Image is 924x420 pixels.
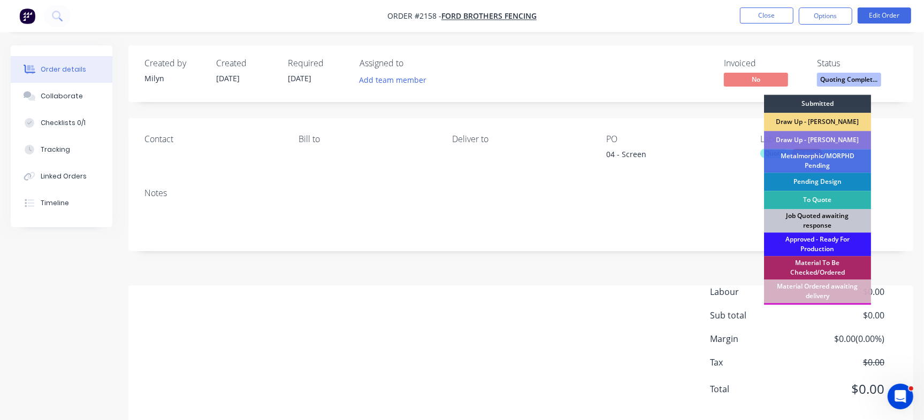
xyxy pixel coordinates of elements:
div: Deliver to [453,134,590,144]
span: $0.00 [805,356,884,369]
button: Edit Order [858,7,911,24]
div: Order details [41,65,86,74]
div: Contact [144,134,281,144]
span: $0.00 ( 0.00 %) [805,332,884,345]
div: Pending Design [764,173,871,191]
span: $0.00 [805,379,884,399]
span: No [724,73,788,86]
button: Quoting Complet... [817,73,881,89]
span: Quoting Complet... [817,73,881,86]
span: [DATE] [216,73,240,83]
button: Tracking [11,136,112,163]
button: Checklists 0/1 [11,110,112,136]
button: Collaborate [11,83,112,110]
span: $0.00 [805,309,884,322]
a: Ford Brothers Fencing [441,11,537,21]
div: Material in Stock, Ready to Cut [764,303,871,326]
div: Created by [144,58,203,68]
img: Factory [19,8,35,24]
div: Material Ordered awaiting delivery [764,279,871,303]
span: Total [710,383,805,395]
div: To Quote [764,191,871,209]
div: Status [817,58,897,68]
div: Assigned to [360,58,467,68]
div: Approved - Ready For Production [764,232,871,256]
div: Linked Orders [41,172,87,181]
button: Close [740,7,793,24]
div: Timeline [41,198,69,208]
div: Invoiced [724,58,804,68]
div: Collaborate [41,91,83,101]
iframe: Intercom live chat [888,384,913,409]
button: Timeline [11,190,112,216]
div: Metalmorphic/MORPHD Pending [764,149,871,173]
div: 04 - Screen [606,149,740,164]
span: Margin [710,332,805,345]
div: PO [606,134,743,144]
div: Tracking [41,145,70,154]
div: Job Quoted awaiting response [764,209,871,232]
div: Material To Be Checked/Ordered [764,256,871,279]
button: Order details [11,56,112,83]
div: Required [288,58,347,68]
button: Add team member [360,73,432,87]
div: Draw Up - [PERSON_NAME] [764,131,871,149]
button: Linked Orders [11,163,112,190]
div: Labels [760,134,897,144]
span: [DATE] [288,73,311,83]
button: Options [799,7,852,25]
span: Sub total [710,309,805,322]
div: Created [216,58,275,68]
span: Tax [710,356,805,369]
div: Notes [144,188,897,198]
span: Order #2158 - [387,11,441,21]
div: Quote [760,149,788,158]
button: Add team member [354,73,432,87]
div: Bill to [299,134,436,144]
span: Labour [710,285,805,298]
div: Submitted [764,95,871,113]
div: Draw Up - [PERSON_NAME] [764,113,871,131]
div: Milyn [144,73,203,84]
div: Checklists 0/1 [41,118,86,128]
